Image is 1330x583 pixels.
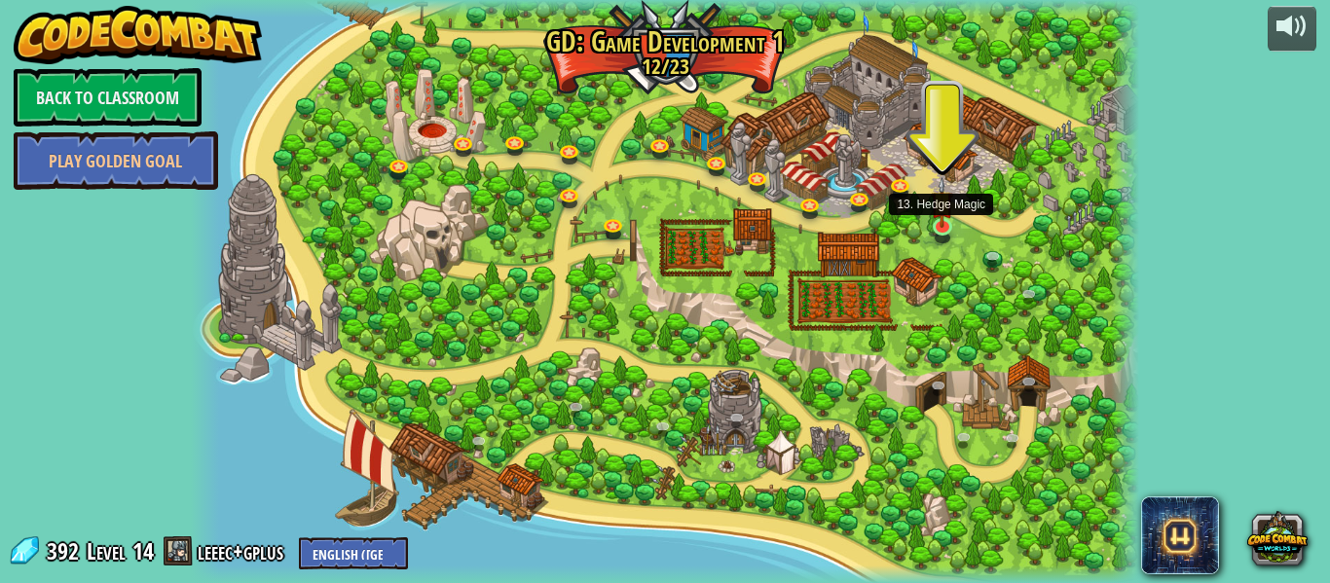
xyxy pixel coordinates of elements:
[198,535,289,566] a: leeec+gplus
[14,131,218,190] a: Play Golden Goal
[47,535,85,566] span: 392
[14,6,263,64] img: CodeCombat - Learn how to code by playing a game
[132,535,154,566] span: 14
[1268,6,1316,52] button: Adjust volume
[87,535,126,567] span: Level
[14,68,202,127] a: Back to Classroom
[931,177,953,229] img: level-banner-started.png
